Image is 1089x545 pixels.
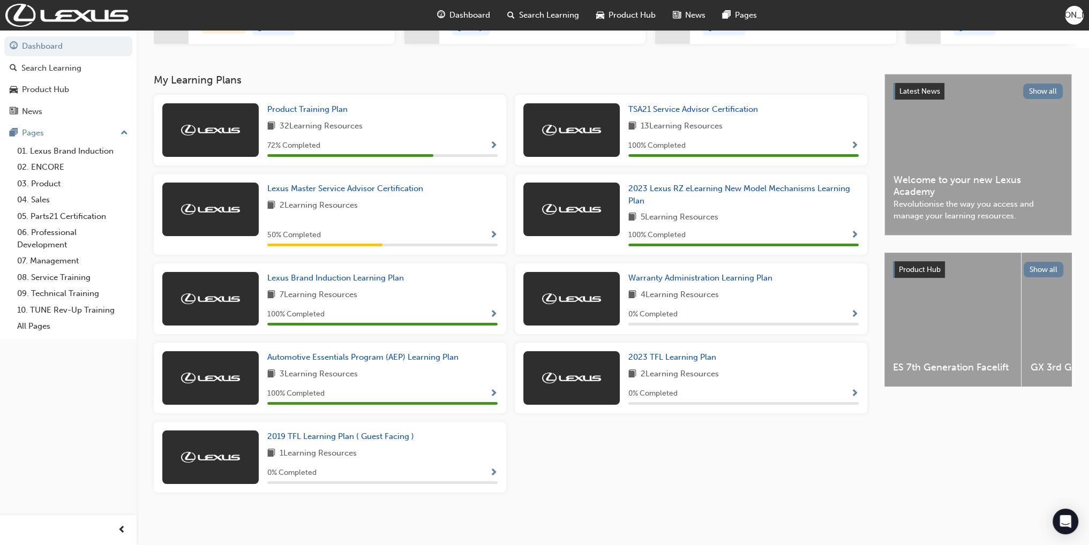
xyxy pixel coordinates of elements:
[490,139,498,153] button: Show Progress
[267,447,275,460] span: book-icon
[267,467,317,479] span: 0 % Completed
[13,302,132,319] a: 10. TUNE Rev-Up Training
[664,4,714,26] a: news-iconNews
[280,120,363,133] span: 32 Learning Resources
[673,9,681,22] span: news-icon
[280,199,358,213] span: 2 Learning Resources
[267,388,325,400] span: 100 % Completed
[1023,84,1063,99] button: Show all
[723,9,731,22] span: pages-icon
[490,229,498,242] button: Show Progress
[899,265,941,274] span: Product Hub
[267,351,463,364] a: Automotive Essentials Program (AEP) Learning Plan
[893,198,1063,222] span: Revolutionise the way you access and manage your learning resources.
[851,231,859,240] span: Show Progress
[490,387,498,400] button: Show Progress
[267,184,423,193] span: Lexus Master Service Advisor Certification
[851,308,859,321] button: Show Progress
[884,253,1021,387] a: ES 7th Generation Facelift
[267,352,459,362] span: Automotive Essentials Program (AEP) Learning Plan
[628,229,686,241] span: 100 % Completed
[267,103,352,116] a: Product Training Plan
[10,107,18,117] span: news-icon
[628,308,678,321] span: 0 % Completed
[267,432,414,441] span: 2019 TFL Learning Plan ( Guest Facing )
[641,211,718,224] span: 5 Learning Resources
[1065,6,1084,25] button: [PERSON_NAME]
[4,34,132,123] button: DashboardSearch LearningProduct HubNews
[851,141,859,151] span: Show Progress
[13,224,132,253] a: 06. Professional Development
[4,36,132,56] a: Dashboard
[10,128,18,138] span: pages-icon
[685,9,705,21] span: News
[280,368,358,381] span: 3 Learning Resources
[542,373,601,383] img: Trak
[13,192,132,208] a: 04. Sales
[628,103,762,116] a: TSA21 Service Advisor Certification
[628,272,777,284] a: Warranty Administration Learning Plan
[267,273,404,283] span: Lexus Brand Induction Learning Plan
[499,4,588,26] a: search-iconSearch Learning
[21,62,81,74] div: Search Learning
[490,141,498,151] span: Show Progress
[13,143,132,160] a: 01. Lexus Brand Induction
[519,9,579,21] span: Search Learning
[22,127,44,139] div: Pages
[542,204,601,215] img: Trak
[449,9,490,21] span: Dashboard
[280,447,357,460] span: 1 Learning Resources
[5,4,129,27] img: Trak
[628,388,678,400] span: 0 % Completed
[267,199,275,213] span: book-icon
[714,4,765,26] a: pages-iconPages
[13,318,132,335] a: All Pages
[628,351,720,364] a: 2023 TFL Learning Plan
[851,389,859,399] span: Show Progress
[13,253,132,269] a: 07. Management
[22,105,42,118] div: News
[267,229,321,241] span: 50 % Completed
[899,87,940,96] span: Latest News
[542,293,601,304] img: Trak
[22,84,69,96] div: Product Hub
[4,102,132,122] a: News
[596,9,604,22] span: car-icon
[10,64,17,73] span: search-icon
[641,289,719,302] span: 4 Learning Resources
[641,368,719,381] span: 2 Learning Resources
[893,174,1063,198] span: Welcome to your new Lexus Academy
[542,125,601,135] img: Trak
[280,289,357,302] span: 7 Learning Resources
[588,4,664,26] a: car-iconProduct Hub
[628,120,636,133] span: book-icon
[181,293,240,304] img: Trak
[154,74,867,86] h3: My Learning Plans
[609,9,656,21] span: Product Hub
[628,104,758,114] span: TSA21 Service Advisor Certification
[851,310,859,320] span: Show Progress
[13,176,132,192] a: 03. Product
[628,211,636,224] span: book-icon
[641,120,723,133] span: 13 Learning Resources
[628,289,636,302] span: book-icon
[851,387,859,400] button: Show Progress
[267,183,427,195] a: Lexus Master Service Advisor Certification
[121,126,128,140] span: up-icon
[267,140,320,152] span: 72 % Completed
[851,229,859,242] button: Show Progress
[181,125,240,135] img: Trak
[628,140,686,152] span: 100 % Completed
[490,389,498,399] span: Show Progress
[429,4,499,26] a: guage-iconDashboard
[181,204,240,215] img: Trak
[851,139,859,153] button: Show Progress
[4,58,132,78] a: Search Learning
[628,184,850,206] span: 2023 Lexus RZ eLearning New Model Mechanisms Learning Plan
[13,269,132,286] a: 08. Service Training
[118,524,126,537] span: prev-icon
[1053,509,1078,534] div: Open Intercom Messenger
[267,368,275,381] span: book-icon
[181,373,240,383] img: Trak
